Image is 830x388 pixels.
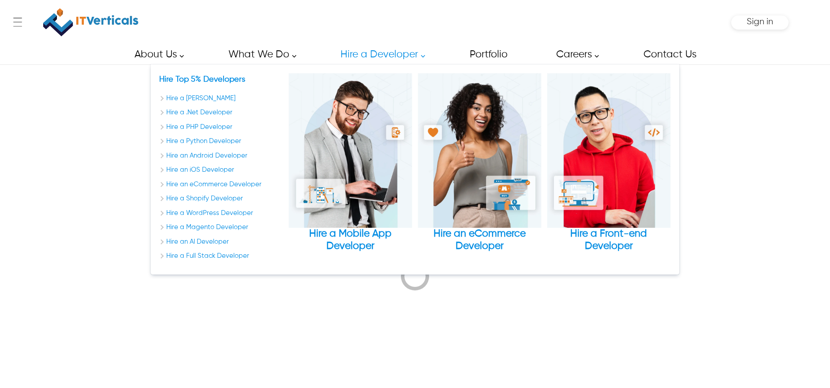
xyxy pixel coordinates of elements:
[159,222,283,233] a: Hire a Magento Developer
[288,73,412,228] img: Hire a Mobile App Developer
[124,45,189,64] a: About Us
[546,45,604,64] a: Careers
[418,73,541,252] a: Hire an eCommerce Developer
[159,108,283,118] a: Hire a .Net Developer
[288,73,412,252] a: Hire a Mobile App Developer
[218,45,301,64] a: What We Do
[159,237,283,247] a: Hire an AI Developer
[159,122,283,132] a: Hire a PHP Developer
[460,45,517,64] a: Portfolio
[547,73,670,228] img: Hire a Front-end Developer
[747,17,773,26] span: Sign in
[159,151,283,161] a: Hire an Android Developer
[418,73,541,265] div: Hire an eCommerce Developer
[159,136,283,147] a: Hire a Python Developer
[547,73,670,265] div: Hire a Front-end Developer
[418,228,541,252] div: Hire an eCommerce Developer
[418,73,541,228] img: Hire an eCommerce Developer
[159,94,283,104] a: Hire a Laravel Developer
[288,228,412,252] div: Hire a Mobile App Developer
[159,208,283,218] a: Hire a WordPress Developer
[159,165,283,175] a: Hire an iOS Developer
[41,4,140,40] a: IT Verticals Inc
[159,251,283,261] a: Hire a Full Stack Developer
[633,45,706,64] a: Contact Us
[159,180,283,190] a: Hire an eCommerce Developer
[747,20,773,26] a: Sign in
[330,45,430,64] a: Hire a Developer
[43,4,138,40] img: IT Verticals Inc
[159,75,245,83] a: Our Services
[547,228,670,252] div: Hire a Front-end Developer
[288,73,412,265] div: Hire a Mobile App Developer
[547,73,670,252] a: Hire a Front-end Developer
[159,194,283,204] a: Hire a Shopify Developer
